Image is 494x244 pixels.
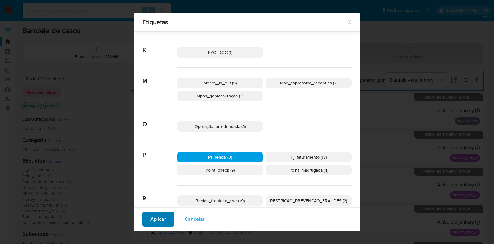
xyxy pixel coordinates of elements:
span: Operação_arredondada (3) [195,123,246,130]
div: Point_check (9) [177,165,263,175]
div: Operação_arredondada (3) [177,121,263,132]
div: Regiao_fronteira_risco (9) [177,195,263,206]
button: Fechar [346,19,352,24]
span: RESTRICAO_PREVENCAO_FRAUDES (2) [270,198,347,204]
div: Mpos_geolocalização (2) [177,91,263,101]
span: Point_madrugada (4) [289,167,328,173]
span: Regiao_fronteira_risco (9) [195,198,245,204]
span: Pj_faturamento (18) [291,154,327,160]
div: RESTRICAO_PREVENCAO_FRAUDES (2) [266,195,352,206]
span: R [142,186,177,202]
span: KYC_DOC (1) [208,49,232,55]
span: Point_check (9) [206,167,235,173]
span: K [142,37,177,54]
div: Pf_renda (3) [177,152,263,162]
span: Money_in_out (5) [203,80,237,86]
span: O [142,111,177,128]
button: Aplicar [142,212,174,227]
span: Cancelar [185,212,205,226]
div: Pj_faturamento (18) [266,152,352,162]
span: P [142,142,177,159]
div: Point_madrugada (4) [266,165,352,175]
span: Mov_expressiva_repentina (2) [280,80,337,86]
span: Aplicar [150,212,166,226]
div: Money_in_out (5) [177,78,263,88]
span: Etiquetas [142,19,346,25]
div: Mov_expressiva_repentina (2) [266,78,352,88]
span: Pf_renda (3) [208,154,232,160]
div: KYC_DOC (1) [177,47,263,58]
button: Cancelar [177,212,213,227]
span: M [142,68,177,84]
span: Mpos_geolocalização (2) [197,93,243,99]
